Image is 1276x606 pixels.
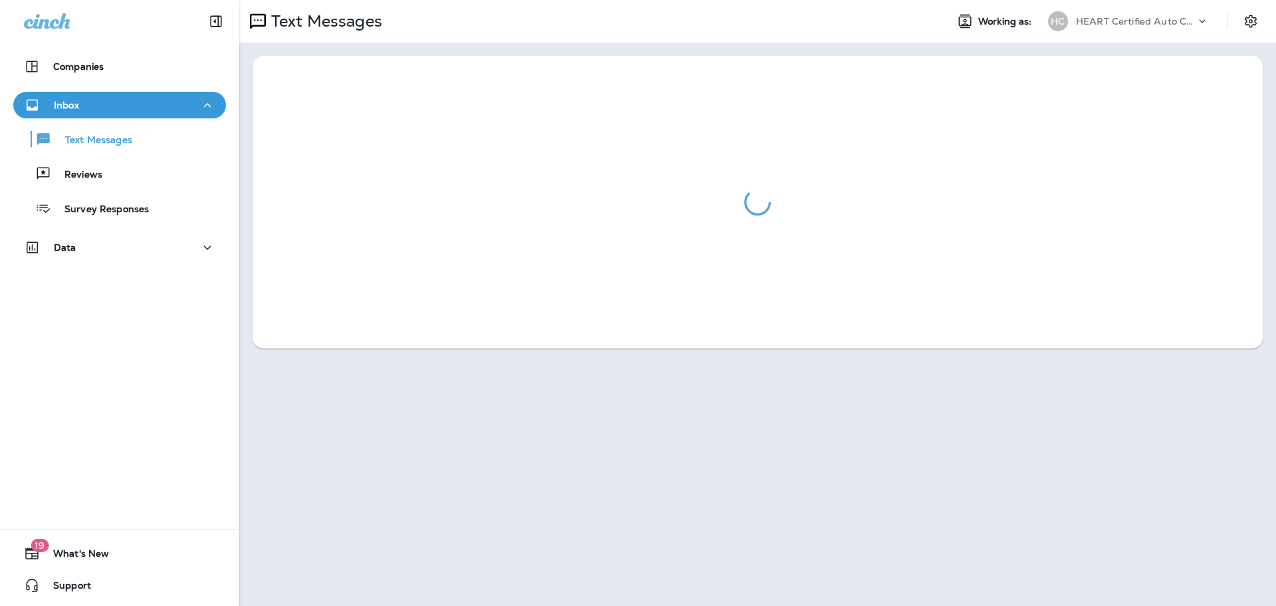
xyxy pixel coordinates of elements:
[1076,16,1196,27] p: HEART Certified Auto Care
[51,204,149,216] p: Survey Responses
[54,242,76,253] p: Data
[13,572,226,599] button: Support
[266,11,382,31] p: Text Messages
[13,160,226,188] button: Reviews
[197,8,235,35] button: Collapse Sidebar
[54,100,79,110] p: Inbox
[40,580,91,596] span: Support
[31,539,49,552] span: 19
[13,125,226,153] button: Text Messages
[13,234,226,261] button: Data
[13,194,226,222] button: Survey Responses
[52,134,132,147] p: Text Messages
[40,548,109,564] span: What's New
[1239,9,1263,33] button: Settings
[13,92,226,118] button: Inbox
[13,53,226,80] button: Companies
[13,540,226,567] button: 19What's New
[1048,11,1068,31] div: HC
[978,16,1035,27] span: Working as:
[53,61,104,72] p: Companies
[51,169,102,182] p: Reviews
